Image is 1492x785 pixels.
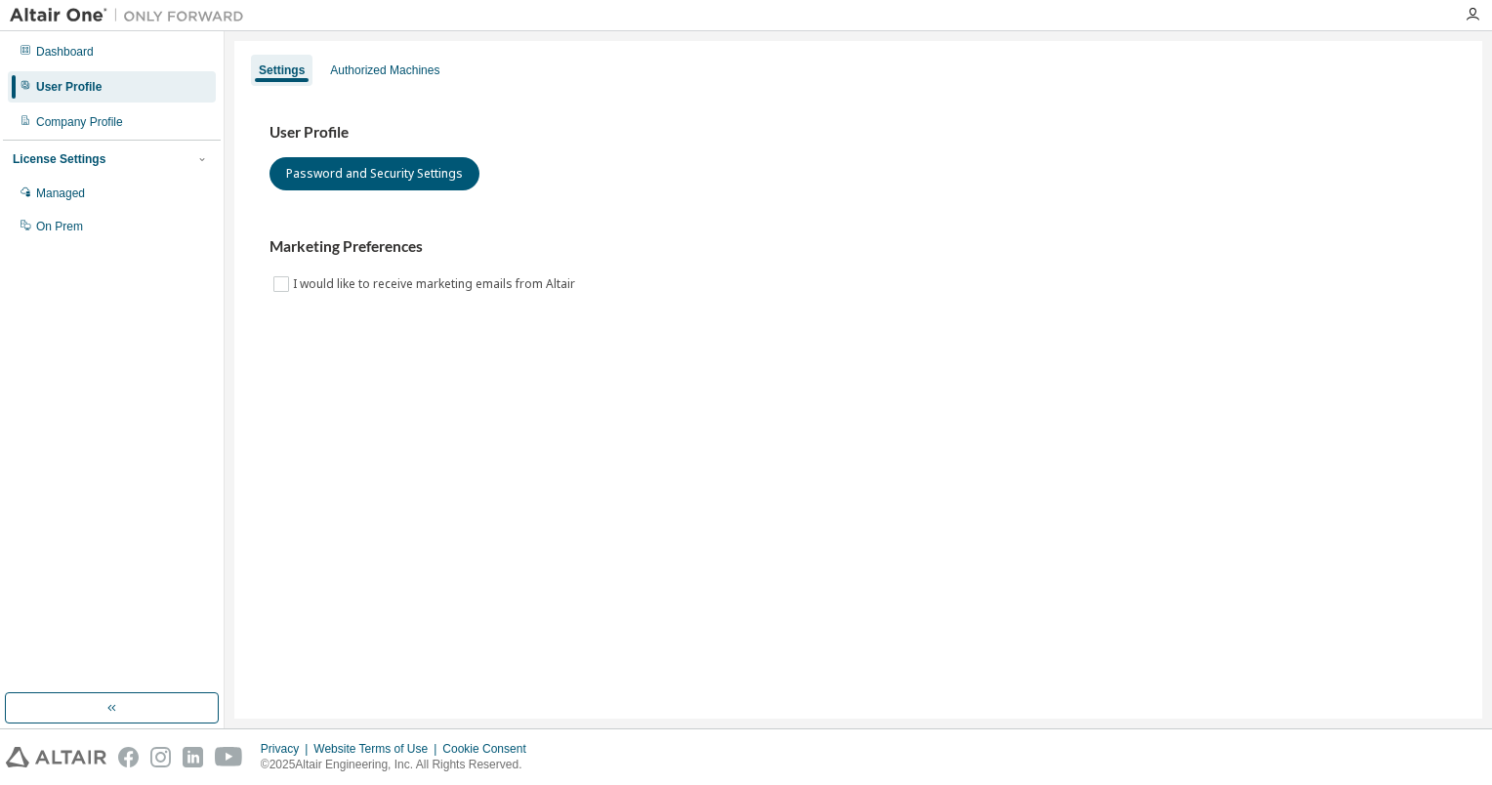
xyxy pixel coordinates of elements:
div: Managed [36,186,85,201]
p: © 2025 Altair Engineering, Inc. All Rights Reserved. [261,757,538,773]
div: Cookie Consent [442,741,537,757]
img: altair_logo.svg [6,747,106,767]
div: User Profile [36,79,102,95]
img: youtube.svg [215,747,243,767]
div: Privacy [261,741,313,757]
div: On Prem [36,219,83,234]
div: License Settings [13,151,105,167]
img: instagram.svg [150,747,171,767]
div: Dashboard [36,44,94,60]
img: facebook.svg [118,747,139,767]
div: Company Profile [36,114,123,130]
button: Password and Security Settings [269,157,479,190]
h3: Marketing Preferences [269,237,1447,257]
label: I would like to receive marketing emails from Altair [293,272,579,296]
img: Altair One [10,6,254,25]
div: Authorized Machines [330,62,439,78]
div: Settings [259,62,305,78]
img: linkedin.svg [183,747,203,767]
div: Website Terms of Use [313,741,442,757]
h3: User Profile [269,123,1447,143]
